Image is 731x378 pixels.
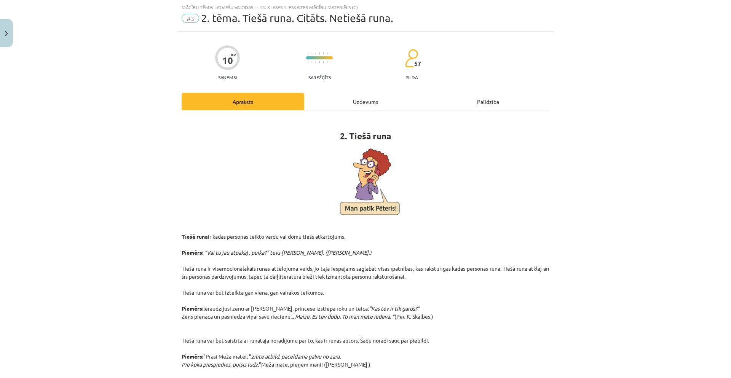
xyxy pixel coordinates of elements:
img: icon-short-line-57e1e144782c952c97e751825c79c345078a6d821885a25fce030b3d8c18986b.svg [315,61,316,63]
p: pilda [405,75,418,80]
u: , [292,313,293,320]
img: icon-short-line-57e1e144782c952c97e751825c79c345078a6d821885a25fce030b3d8c18986b.svg [327,53,327,54]
div: Apraksts [182,93,304,110]
span: XP [231,53,236,57]
strong: Tiešā runa [182,233,208,240]
em: ”Vai tu jau atpakaļ , puika?” tēvs [PERSON_NAME]. ([PERSON_NAME].) [204,249,372,256]
div: Mācību tēma: Latviešu valodas i - 12. klases 1.ieskaites mācību materiāls (c) [182,5,549,10]
span: #3 [182,14,199,23]
span: 57 [414,60,421,67]
div: Uzdevums [304,93,427,110]
p: Saņemsi [215,75,240,80]
strong: Piemērs: [182,305,203,312]
div: 10 [222,55,233,66]
strong: 2. Tiešā runa [340,131,391,142]
span: 2. tēma. Tiešā runa. Citāts. Netiešā runa. [201,12,393,24]
img: students-c634bb4e5e11cddfef0936a35e636f08e4e9abd3cc4e673bd6f9a4125e45ecb1.svg [405,49,418,68]
strong: Piemērs: [182,249,203,256]
img: icon-short-line-57e1e144782c952c97e751825c79c345078a6d821885a25fce030b3d8c18986b.svg [308,61,308,63]
img: icon-short-line-57e1e144782c952c97e751825c79c345078a6d821885a25fce030b3d8c18986b.svg [327,61,327,63]
em: zīlīte atbild, paceldama galvu no zara. Pie koka piespiedies, puisis lūdz: [182,353,341,368]
img: icon-short-line-57e1e144782c952c97e751825c79c345078a6d821885a25fce030b3d8c18986b.svg [315,53,316,54]
img: icon-short-line-57e1e144782c952c97e751825c79c345078a6d821885a25fce030b3d8c18986b.svg [319,53,320,54]
p: Sarežģīts [308,75,331,80]
em: "Kas tev ir tik gards?" [369,305,420,312]
div: Palīdzība [427,93,549,110]
img: icon-short-line-57e1e144782c952c97e751825c79c345078a6d821885a25fce030b3d8c18986b.svg [323,61,324,63]
img: icon-close-lesson-0947bae3869378f0d4975bcd49f059093ad1ed9edebbc8119c70593378902aed.svg [5,31,8,36]
strong: Piemērs: [182,353,203,360]
img: icon-short-line-57e1e144782c952c97e751825c79c345078a6d821885a25fce030b3d8c18986b.svg [308,53,308,54]
em: , Maize. Es tev dodu. To man māte iedeva. ” [293,313,394,320]
img: icon-short-line-57e1e144782c952c97e751825c79c345078a6d821885a25fce030b3d8c18986b.svg [323,53,324,54]
img: icon-short-line-57e1e144782c952c97e751825c79c345078a6d821885a25fce030b3d8c18986b.svg [319,61,320,63]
